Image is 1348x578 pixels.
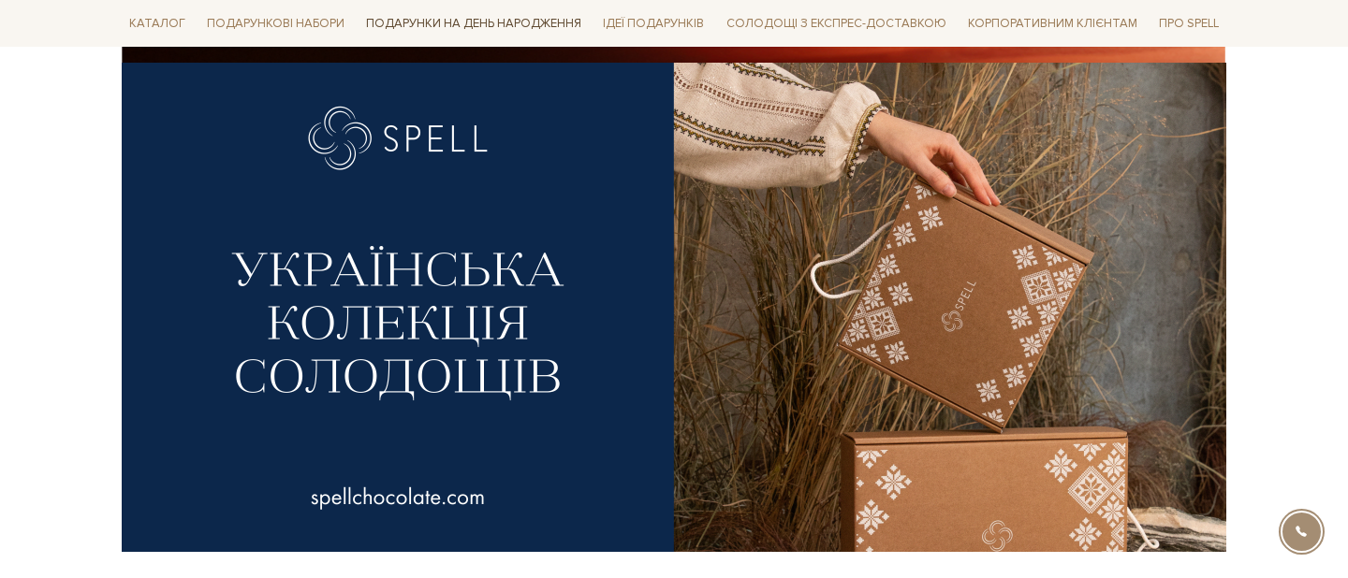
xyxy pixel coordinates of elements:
[199,9,352,38] a: Подарункові набори
[960,9,1145,38] a: Корпоративним клієнтам
[719,7,954,39] a: Солодощі з експрес-доставкою
[595,9,711,38] a: Ідеї подарунків
[122,63,1226,552] img: Ua
[1151,9,1226,38] a: Про Spell
[122,9,193,38] a: Каталог
[359,9,589,38] a: Подарунки на День народження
